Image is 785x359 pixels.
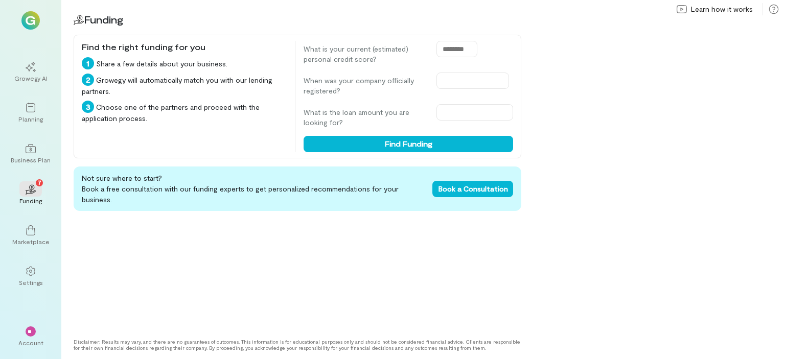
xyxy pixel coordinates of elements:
[304,76,426,96] label: When was your company officially registered?
[691,4,753,14] span: Learn how it works
[84,13,123,26] span: Funding
[82,74,287,97] div: Growegy will automatically match you with our lending partners.
[82,74,94,86] div: 2
[82,57,94,69] div: 1
[14,74,48,82] div: Growegy AI
[304,136,513,152] button: Find Funding
[18,339,43,347] div: Account
[12,217,49,254] a: Marketplace
[82,101,94,113] div: 3
[11,156,51,164] div: Business Plan
[74,339,521,351] div: Disclaimer: Results may vary, and there are no guarantees of outcomes. This information is for ed...
[304,44,426,64] label: What is your current (estimated) personal credit score?
[74,166,521,211] div: Not sure where to start? Book a free consultation with our funding experts to get personalized re...
[38,178,41,187] span: 7
[19,278,43,286] div: Settings
[18,115,43,123] div: Planning
[12,135,49,172] a: Business Plan
[12,54,49,90] a: Growegy AI
[304,107,426,128] label: What is the loan amount you are looking for?
[19,197,42,205] div: Funding
[438,184,508,193] span: Book a Consultation
[82,101,287,124] div: Choose one of the partners and proceed with the application process.
[12,237,50,246] div: Marketplace
[12,94,49,131] a: Planning
[432,181,513,197] button: Book a Consultation
[82,41,287,53] div: Find the right funding for you
[82,57,287,69] div: Share a few details about your business.
[12,176,49,213] a: Funding
[12,258,49,295] a: Settings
